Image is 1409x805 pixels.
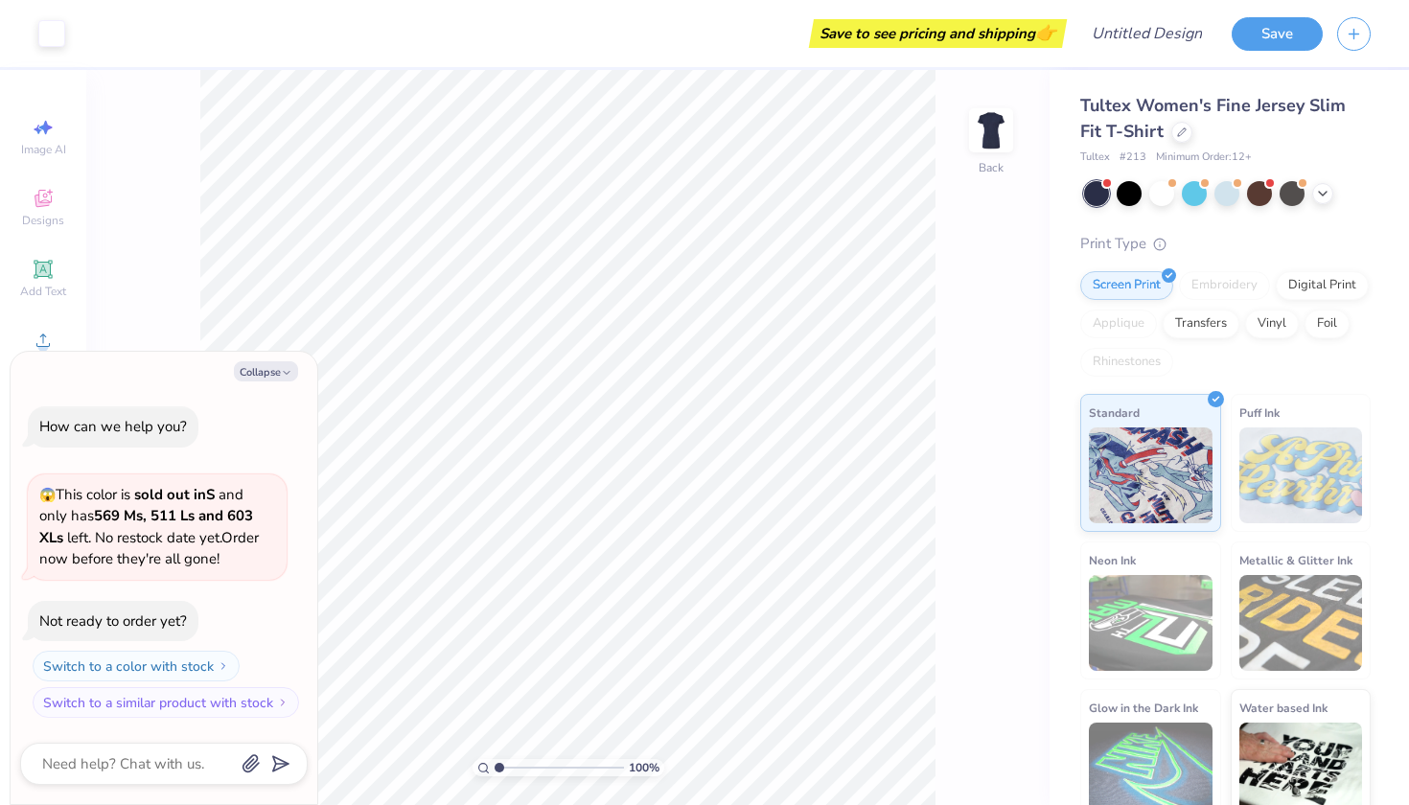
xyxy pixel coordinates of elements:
div: Back [979,159,1004,176]
div: How can we help you? [39,417,187,436]
img: Neon Ink [1089,575,1213,671]
strong: 569 Ms, 511 Ls and 603 XLs [39,506,253,547]
div: Foil [1305,310,1350,338]
span: Puff Ink [1239,402,1280,423]
img: Switch to a color with stock [218,660,229,672]
span: 😱 [39,486,56,504]
div: Digital Print [1276,271,1369,300]
div: Transfers [1163,310,1239,338]
div: Print Type [1080,233,1371,255]
span: Image AI [21,142,66,157]
span: Add Text [20,284,66,299]
div: Rhinestones [1080,348,1173,377]
span: Glow in the Dark Ink [1089,698,1198,718]
input: Untitled Design [1076,14,1217,53]
span: Tultex Women's Fine Jersey Slim Fit T-Shirt [1080,94,1346,143]
span: 100 % [629,759,659,776]
div: Embroidery [1179,271,1270,300]
img: Switch to a similar product with stock [277,697,289,708]
span: Minimum Order: 12 + [1156,149,1252,166]
button: Switch to a color with stock [33,651,240,681]
span: Designs [22,213,64,228]
img: Back [972,111,1010,149]
span: Water based Ink [1239,698,1328,718]
button: Switch to a similar product with stock [33,687,299,718]
div: Vinyl [1245,310,1299,338]
img: Standard [1089,427,1213,523]
span: Tultex [1080,149,1110,166]
img: Puff Ink [1239,427,1363,523]
button: Save [1232,17,1323,51]
span: Neon Ink [1089,550,1136,570]
span: Metallic & Glitter Ink [1239,550,1352,570]
div: Applique [1080,310,1157,338]
span: Standard [1089,402,1140,423]
strong: sold out in S [134,485,215,504]
img: Metallic & Glitter Ink [1239,575,1363,671]
div: Save to see pricing and shipping [814,19,1062,48]
div: Not ready to order yet? [39,611,187,631]
span: # 213 [1120,149,1146,166]
span: This color is and only has left . No restock date yet. Order now before they're all gone! [39,485,259,569]
button: Collapse [234,361,298,381]
div: Screen Print [1080,271,1173,300]
span: 👉 [1035,21,1056,44]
